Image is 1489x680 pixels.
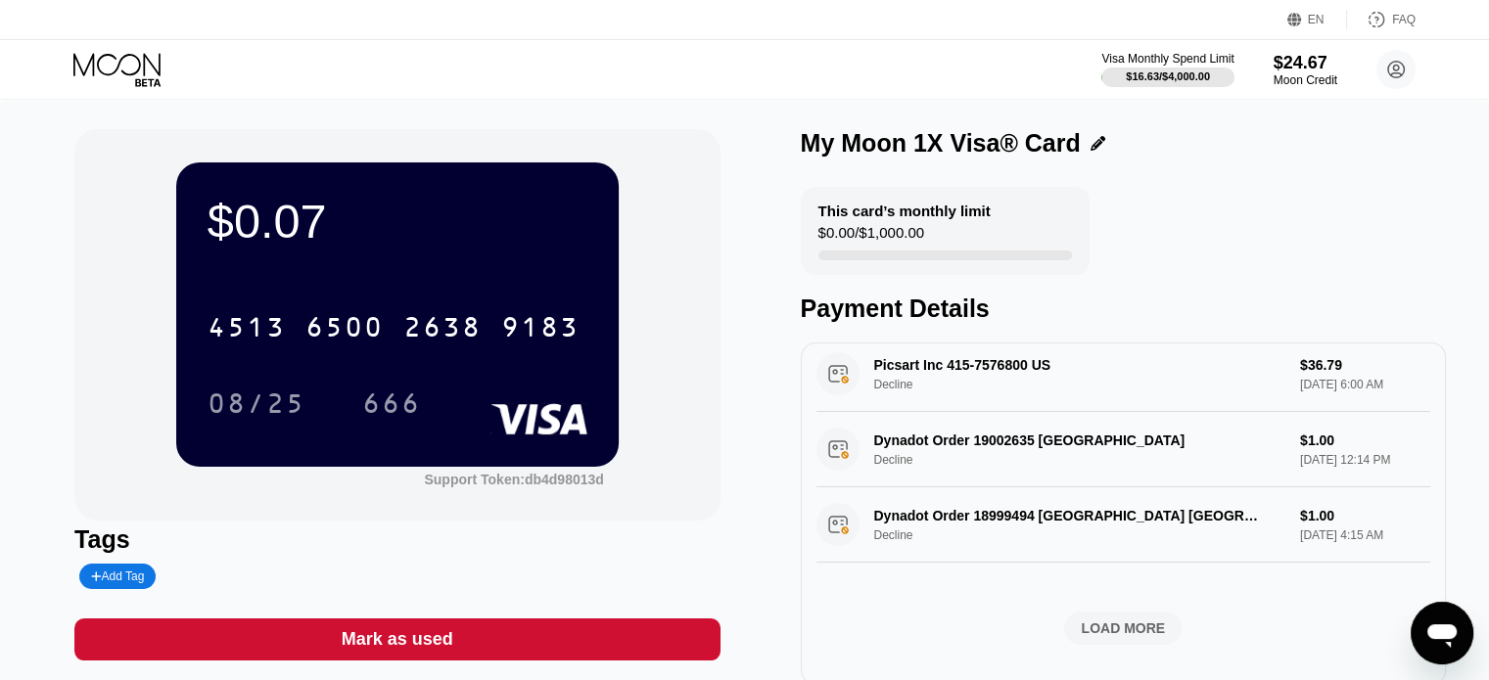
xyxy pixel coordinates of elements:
[1411,602,1473,664] iframe: Button to launch messaging window
[1126,70,1210,82] div: $16.63 / $4,000.00
[801,295,1446,323] div: Payment Details
[208,194,587,249] div: $0.07
[362,390,421,422] div: 666
[501,314,580,345] div: 9183
[1274,53,1337,73] div: $24.67
[818,203,991,219] div: This card’s monthly limit
[403,314,482,345] div: 2638
[208,314,286,345] div: 4513
[1347,10,1416,29] div: FAQ
[305,314,384,345] div: 6500
[74,618,720,660] div: Mark as used
[1081,619,1165,637] div: LOAD MORE
[818,224,924,250] div: $0.00 / $1,000.00
[91,569,144,583] div: Add Tag
[1287,10,1347,29] div: EN
[1274,53,1337,87] div: $24.67Moon Credit
[424,472,603,487] div: Support Token: db4d98013d
[1101,52,1233,66] div: Visa Monthly Spend Limit
[74,525,720,554] div: Tags
[208,390,305,422] div: 08/25
[79,564,156,589] div: Add Tag
[1274,73,1337,87] div: Moon Credit
[1392,13,1416,26] div: FAQ
[193,379,320,428] div: 08/25
[816,612,1430,645] div: LOAD MORE
[801,129,1081,158] div: My Moon 1X Visa® Card
[342,628,453,651] div: Mark as used
[424,472,603,487] div: Support Token:db4d98013d
[348,379,436,428] div: 666
[1308,13,1325,26] div: EN
[1101,52,1233,87] div: Visa Monthly Spend Limit$16.63/$4,000.00
[196,302,591,351] div: 4513650026389183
